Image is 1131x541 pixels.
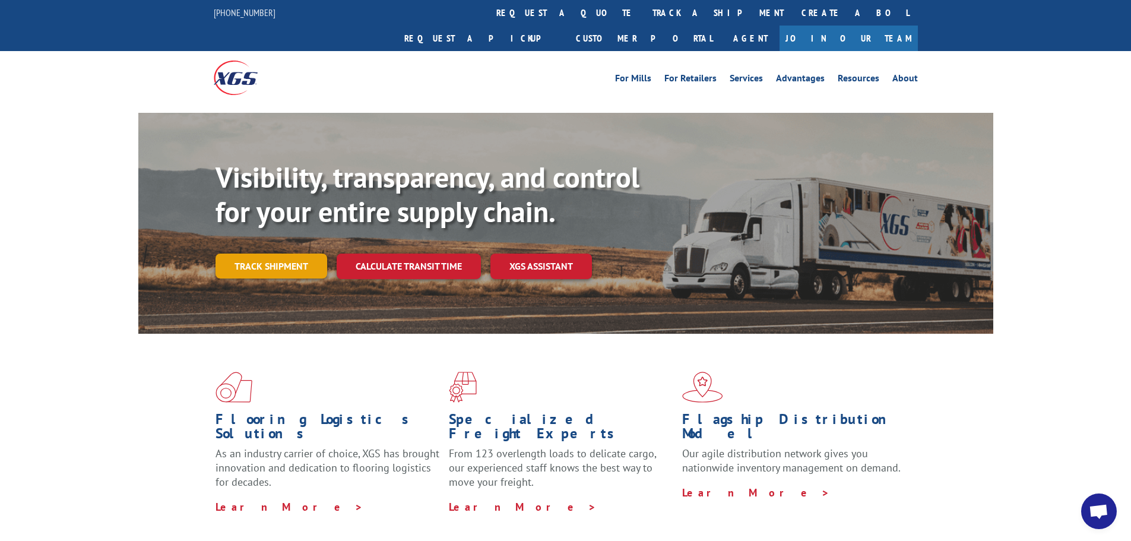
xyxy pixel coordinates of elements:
[395,26,567,51] a: Request a pickup
[682,447,901,474] span: Our agile distribution network gives you nationwide inventory management on demand.
[490,254,592,279] a: XGS ASSISTANT
[615,74,651,87] a: For Mills
[730,74,763,87] a: Services
[838,74,879,87] a: Resources
[1081,493,1117,529] div: Open chat
[449,447,673,499] p: From 123 overlength loads to delicate cargo, our experienced staff knows the best way to move you...
[216,500,363,514] a: Learn More >
[449,412,673,447] h1: Specialized Freight Experts
[449,372,477,403] img: xgs-icon-focused-on-flooring-red
[780,26,918,51] a: Join Our Team
[214,7,275,18] a: [PHONE_NUMBER]
[216,447,439,489] span: As an industry carrier of choice, XGS has brought innovation and dedication to flooring logistics...
[216,372,252,403] img: xgs-icon-total-supply-chain-intelligence-red
[216,159,639,230] b: Visibility, transparency, and control for your entire supply chain.
[664,74,717,87] a: For Retailers
[337,254,481,279] a: Calculate transit time
[567,26,721,51] a: Customer Portal
[216,254,327,279] a: Track shipment
[216,412,440,447] h1: Flooring Logistics Solutions
[682,412,907,447] h1: Flagship Distribution Model
[682,372,723,403] img: xgs-icon-flagship-distribution-model-red
[721,26,780,51] a: Agent
[892,74,918,87] a: About
[776,74,825,87] a: Advantages
[682,486,830,499] a: Learn More >
[449,500,597,514] a: Learn More >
